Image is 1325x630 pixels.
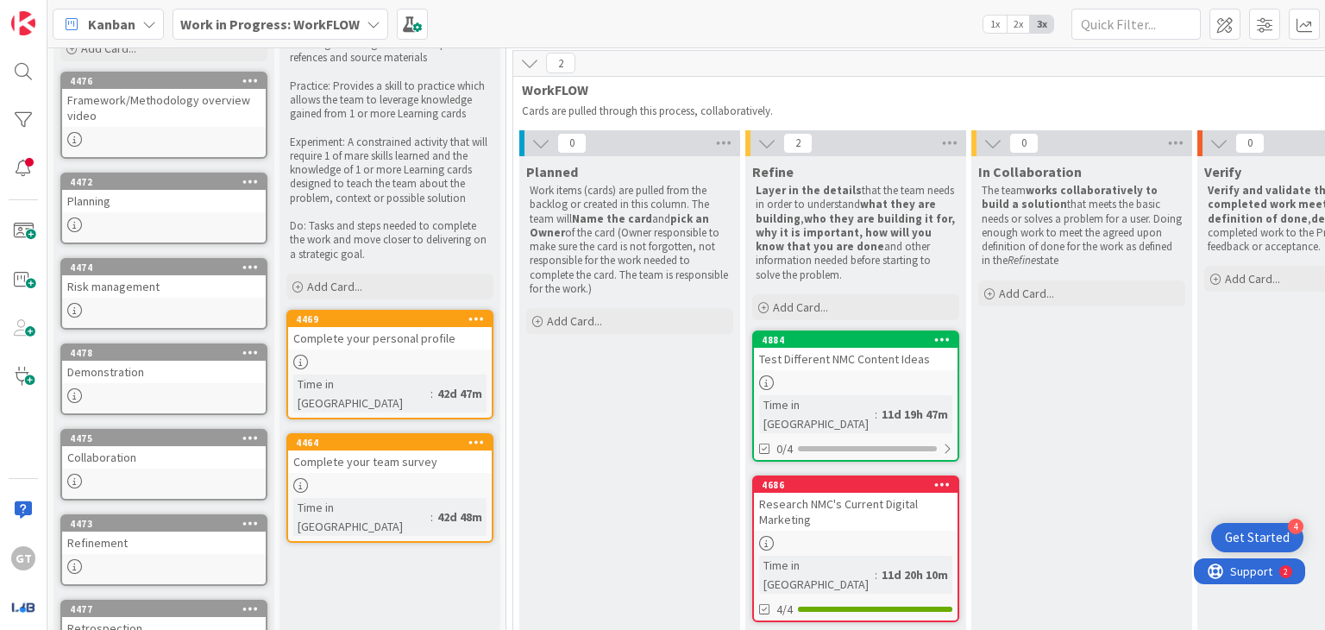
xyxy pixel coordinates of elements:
span: : [430,384,433,403]
div: 4464 [296,437,492,449]
div: 4474 [70,261,266,274]
p: The team that meets the basic needs or solves a problem for a user. Doing enough work to meet the... [982,184,1182,268]
div: 2 [90,7,94,21]
div: 4474Risk management [62,260,266,298]
span: Add Card... [81,41,136,56]
strong: works collaboratively to build a solution [982,183,1160,211]
div: Planning [62,190,266,212]
div: 4473 [70,518,266,530]
span: 0 [1009,133,1039,154]
em: Refine [1008,253,1036,268]
span: Add Card... [999,286,1054,301]
span: Add Card... [307,279,362,294]
span: 2 [546,53,575,73]
div: 4478Demonstration [62,345,266,383]
div: 4472Planning [62,174,266,212]
div: Demonstration [62,361,266,383]
span: Planned [526,163,578,180]
span: : [430,507,433,526]
strong: pick an Owner [530,211,712,240]
div: 4473 [62,516,266,532]
div: Time in [GEOGRAPHIC_DATA] [293,375,430,413]
div: 4686 [754,477,958,493]
div: Complete your team survey [288,450,492,473]
div: 4473Refinement [62,516,266,554]
div: 4686 [762,479,958,491]
div: Refinement [62,532,266,554]
strong: who they are building it for, why it is important, how will you know that you are done [756,211,958,255]
p: Learning: Directing the team to qualified refences and source materials [290,37,490,66]
span: 0 [557,133,587,154]
div: 4478 [70,347,266,359]
div: 4472 [70,176,266,188]
img: avatar [11,595,35,619]
span: : [875,565,877,584]
div: Get Started [1225,529,1290,546]
span: 4/4 [776,601,793,619]
div: 4464 [288,435,492,450]
div: Framework/Methodology overview video [62,89,266,127]
div: Time in [GEOGRAPHIC_DATA] [293,498,430,536]
span: 0/4 [776,440,793,458]
div: 4884 [762,334,958,346]
p: Work items (cards) are pulled from the backlog or created in this column. The team will and of th... [530,184,730,296]
div: 4476Framework/Methodology overview video [62,73,266,127]
div: Open Get Started checklist, remaining modules: 4 [1211,523,1303,552]
div: 4476 [62,73,266,89]
div: 4475Collaboration [62,431,266,469]
div: 4884 [754,332,958,348]
span: 2 [783,133,813,154]
div: Research NMC's Current Digital Marketing [754,493,958,531]
div: 4 [1288,519,1303,534]
div: 4469 [296,313,492,325]
div: 4477 [70,603,266,615]
div: Time in [GEOGRAPHIC_DATA] [759,395,875,433]
div: 4469 [288,312,492,327]
div: 4478 [62,345,266,361]
div: 4474 [62,260,266,275]
div: GT [11,546,35,570]
div: 42d 48m [433,507,487,526]
div: 11d 19h 47m [877,405,952,424]
div: Complete your personal profile [288,327,492,350]
p: Practice: Provides a skill to practice which allows the team to leverage knowledge gained from 1 ... [290,79,490,122]
span: 3x [1030,16,1053,33]
span: Verify [1204,163,1241,180]
div: Test Different NMC Content Ideas [754,348,958,370]
div: 4469Complete your personal profile [288,312,492,350]
span: Add Card... [773,299,828,315]
div: 11d 20h 10m [877,565,952,584]
div: 4472 [62,174,266,190]
p: that the team needs in order to understand , and other information needed before starting to solv... [756,184,956,282]
b: Work in Progress: WorkFLOW [180,16,360,33]
span: 1x [983,16,1007,33]
span: In Collaboration [978,163,1082,180]
span: Refine [752,163,794,180]
div: 4475 [70,432,266,444]
div: 42d 47m [433,384,487,403]
span: 0 [1235,133,1265,154]
span: Add Card... [1225,271,1280,287]
div: 4475 [62,431,266,446]
span: Kanban [88,14,135,35]
div: 4477 [62,602,266,617]
span: : [875,405,877,424]
strong: what they are building [756,197,939,225]
input: Quick Filter... [1071,9,1201,40]
span: 2x [1007,16,1030,33]
span: Support [36,3,78,23]
div: Collaboration [62,446,266,469]
div: Risk management [62,275,266,298]
img: Visit kanbanzone.com [11,11,35,35]
strong: Layer in the details [756,183,862,198]
p: Do: Tasks and steps needed to complete the work and move closer to delivering on a strategic goal. [290,219,490,261]
div: Time in [GEOGRAPHIC_DATA] [759,556,875,594]
div: 4464Complete your team survey [288,435,492,473]
div: 4686Research NMC's Current Digital Marketing [754,477,958,531]
span: Add Card... [547,313,602,329]
div: 4884Test Different NMC Content Ideas [754,332,958,370]
p: Experiment: A constrained activity that will require 1 of mare skills learned and the knowledge o... [290,135,490,205]
div: 4476 [70,75,266,87]
strong: Name the card [572,211,652,226]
